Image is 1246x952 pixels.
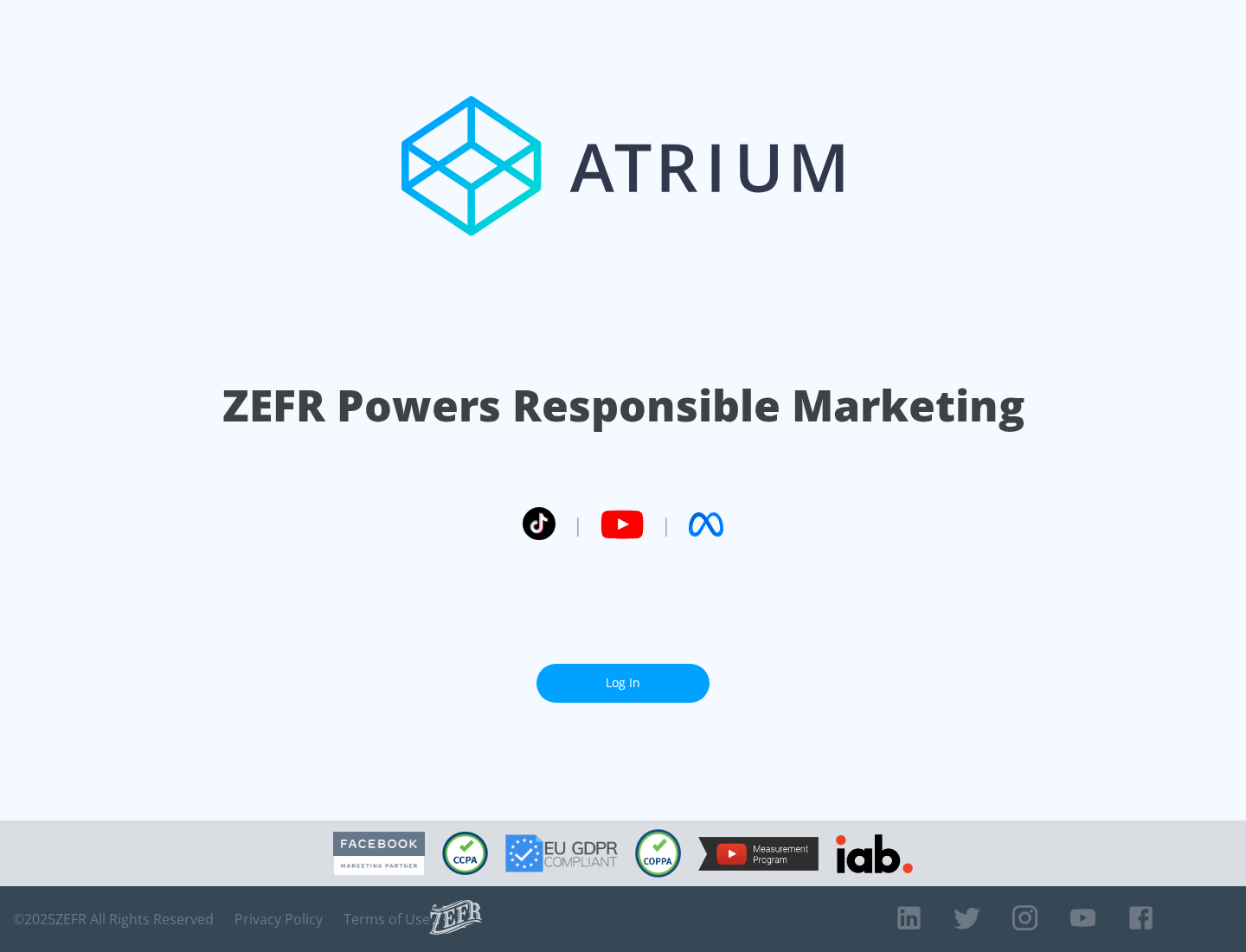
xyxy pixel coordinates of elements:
span: | [573,511,583,537]
img: GDPR Compliant [505,834,618,872]
span: | [661,511,671,537]
a: Log In [536,664,710,703]
img: Facebook Marketing Partner [333,832,425,876]
img: IAB [836,834,913,873]
span: © 2025 ZEFR All Rights Reserved [13,910,214,928]
img: YouTube Measurement Program [698,837,819,871]
a: Terms of Use [344,910,430,928]
h1: ZEFR Powers Responsible Marketing [222,376,1024,435]
a: Privacy Policy [234,910,323,928]
img: COPPA Compliant [635,829,681,878]
img: CCPA Compliant [442,832,488,875]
